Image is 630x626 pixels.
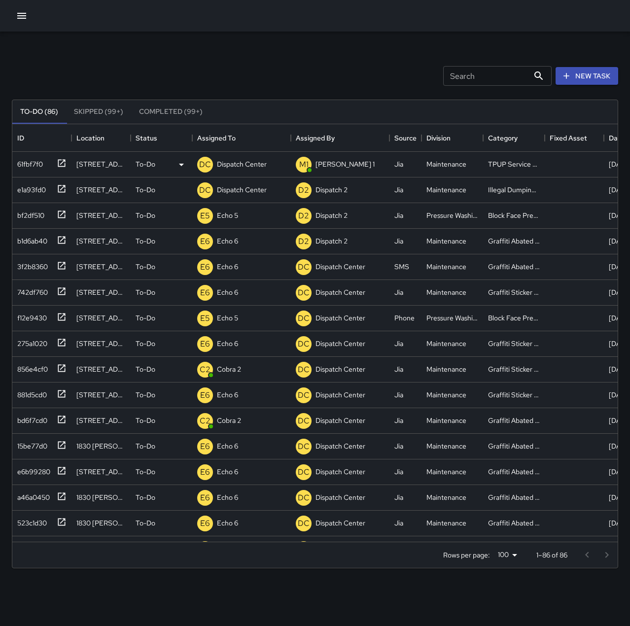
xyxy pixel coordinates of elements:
div: 1830 Webster Street [76,492,126,502]
p: To-Do [136,364,155,374]
p: E6 [200,441,210,452]
p: C2 [200,364,210,376]
div: Location [76,124,105,152]
p: E6 [200,389,210,401]
div: e6b99280 [13,463,50,477]
div: 275a1020 [13,335,47,348]
p: D2 [298,184,309,196]
div: Fixed Asset [545,124,604,152]
div: Source [394,124,417,152]
div: Graffiti Abated Large [488,492,540,502]
div: Graffiti Abated Large [488,262,540,272]
p: To-Do [136,159,155,169]
div: Graffiti Abated Large [488,467,540,477]
div: 1350 Franklin Street [76,185,126,195]
p: E6 [200,338,210,350]
div: 881d5cd0 [13,386,47,400]
p: To-Do [136,236,155,246]
div: Maintenance [426,492,466,502]
div: Location [71,124,131,152]
p: Dispatch Center [315,364,365,374]
p: Dispatch Center [217,185,267,195]
p: DC [298,441,310,452]
div: 742df760 [13,283,48,297]
p: E5 [200,313,210,324]
p: To-Do [136,339,155,348]
p: Dispatch 2 [315,185,348,195]
div: Jia [394,210,403,220]
div: Jia [394,236,403,246]
div: a46a0450 [13,488,50,502]
p: Rows per page: [443,550,490,560]
div: Graffiti Abated Large [488,236,540,246]
p: [PERSON_NAME] 1 [315,159,375,169]
p: D2 [298,210,309,222]
div: Division [426,124,451,152]
p: Dispatch Center [315,467,365,477]
div: Maintenance [426,518,466,528]
div: SMS [394,262,409,272]
div: Maintenance [426,364,466,374]
p: Echo 5 [217,313,238,323]
div: 1814 Franklin Street [76,159,126,169]
p: C2 [200,415,210,427]
p: Dispatch 2 [315,210,348,220]
div: 1810 Webster Street [76,467,126,477]
button: Skipped (99+) [66,100,131,124]
div: edeb6b60 [13,540,49,554]
div: Graffiti Abated Large [488,441,540,451]
div: Jia [394,185,403,195]
div: 80 Grand Avenue [76,287,126,297]
div: e1a93fd0 [13,181,46,195]
p: To-Do [136,210,155,220]
div: Graffiti Sticker Abated Small [488,364,540,374]
div: Maintenance [426,339,466,348]
p: E6 [200,466,210,478]
p: Echo 6 [217,492,238,502]
p: M1 [299,159,309,171]
div: Maintenance [426,390,466,400]
p: Echo 6 [217,518,238,528]
button: New Task [556,67,618,85]
div: Graffiti Sticker Abated Small [488,287,540,297]
div: Assigned By [291,124,389,152]
p: Dispatch Center [315,390,365,400]
p: Dispatch Center [315,518,365,528]
div: 1780 Telegraph Avenue [76,313,126,323]
p: DC [298,492,310,504]
div: Assigned To [192,124,291,152]
p: To-Do [136,518,155,528]
div: Maintenance [426,416,466,425]
div: Jia [394,390,403,400]
p: Dispatch Center [315,287,365,297]
p: D2 [298,236,309,247]
p: E6 [200,236,210,247]
p: Echo 6 [217,339,238,348]
div: Graffiti Abated Large [488,518,540,528]
p: Dispatch Center [315,492,365,502]
div: Jia [394,492,403,502]
div: Jia [394,416,403,425]
p: Echo 6 [217,390,238,400]
div: Illegal Dumping Removed [488,185,540,195]
p: DC [298,364,310,376]
div: Jia [394,287,403,297]
p: Dispatch Center [217,159,267,169]
p: Echo 6 [217,262,238,272]
div: 523c1d30 [13,514,47,528]
p: To-Do [136,441,155,451]
p: E6 [200,518,210,529]
div: Jia [394,364,403,374]
p: Dispatch 2 [315,236,348,246]
p: E6 [200,492,210,504]
div: Jia [394,339,403,348]
p: Echo 6 [217,236,238,246]
div: 468 8th Street [76,390,126,400]
div: 3f2b8360 [13,258,48,272]
p: Dispatch Center [315,416,365,425]
div: Maintenance [426,185,466,195]
div: 824 Franklin Street [76,364,126,374]
p: Echo 6 [217,441,238,451]
div: Phone [394,313,415,323]
p: E6 [200,261,210,273]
